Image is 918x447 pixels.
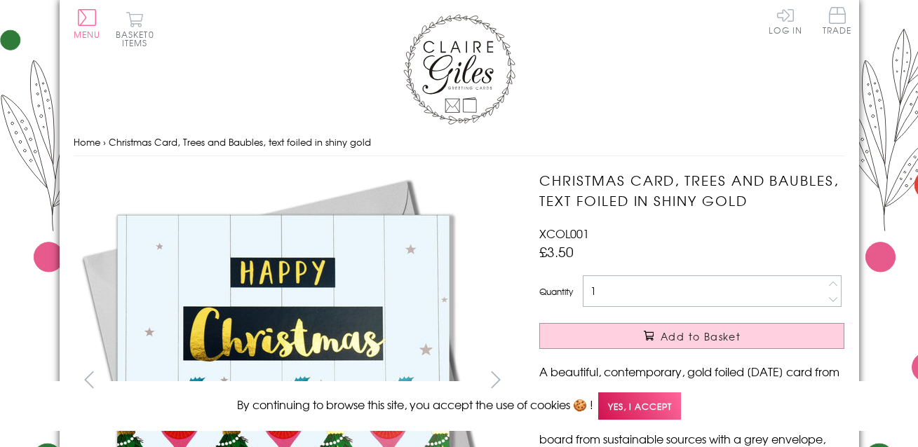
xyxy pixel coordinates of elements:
[539,285,573,298] label: Quantity
[74,364,105,395] button: prev
[539,170,844,211] h1: Christmas Card, Trees and Baubles, text foiled in shiny gold
[539,323,844,349] button: Add to Basket
[598,392,681,420] span: Yes, I accept
[823,7,852,37] a: Trade
[769,7,802,34] a: Log In
[109,135,371,149] span: Christmas Card, Trees and Baubles, text foiled in shiny gold
[74,9,101,39] button: Menu
[103,135,106,149] span: ›
[539,242,574,261] span: £3.50
[122,28,154,49] span: 0 items
[480,364,511,395] button: next
[661,329,741,343] span: Add to Basket
[539,225,589,242] span: XCOL001
[74,128,845,157] nav: breadcrumbs
[74,135,100,149] a: Home
[403,14,515,125] img: Claire Giles Greetings Cards
[823,7,852,34] span: Trade
[116,11,154,47] button: Basket0 items
[74,28,101,41] span: Menu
